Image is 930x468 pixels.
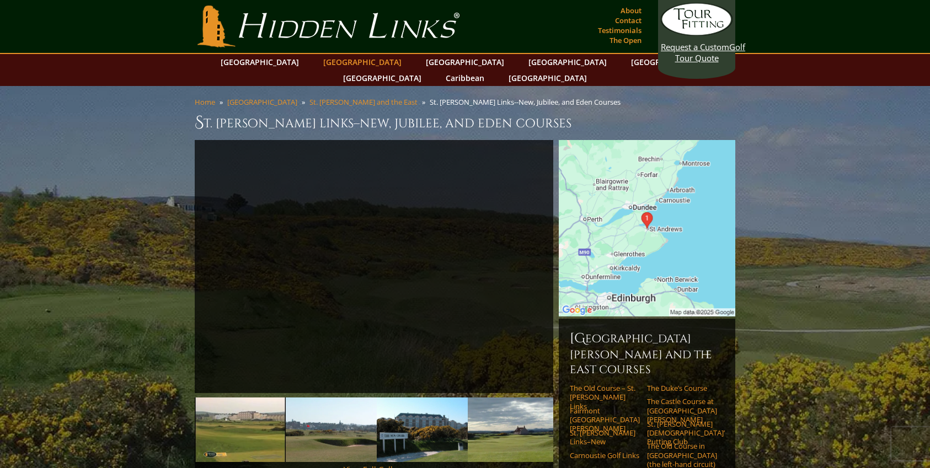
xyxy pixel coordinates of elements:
a: Contact [612,13,644,28]
a: St. [PERSON_NAME] [DEMOGRAPHIC_DATA]’ Putting Club [647,419,717,447]
a: The Duke’s Course [647,384,717,392]
img: Google Map of Jubilee Course, St Andrews Links, St Andrews, United Kingdom [559,140,735,316]
a: St. [PERSON_NAME] Links–New [570,428,640,447]
a: Caribbean [440,70,490,86]
a: [GEOGRAPHIC_DATA] [420,54,510,70]
a: Home [195,97,215,107]
a: [GEOGRAPHIC_DATA] [626,54,715,70]
span: Request a Custom [661,41,729,52]
a: [GEOGRAPHIC_DATA] [523,54,612,70]
h1: St. [PERSON_NAME] Links–New, Jubilee, and Eden Courses [195,111,735,133]
a: Carnoustie Golf Links [570,451,640,460]
li: St. [PERSON_NAME] Links--New, Jubilee, and Eden Courses [430,97,625,107]
a: About [618,3,644,18]
a: St. [PERSON_NAME] and the East [309,97,418,107]
a: [GEOGRAPHIC_DATA] [215,54,304,70]
a: Request a CustomGolf Tour Quote [661,3,733,63]
h6: [GEOGRAPHIC_DATA][PERSON_NAME] and the East Courses [570,330,724,377]
a: [GEOGRAPHIC_DATA] [227,97,297,107]
a: Fairmont [GEOGRAPHIC_DATA][PERSON_NAME] [570,406,640,433]
a: Testimonials [595,23,644,38]
a: [GEOGRAPHIC_DATA] [503,70,592,86]
a: [GEOGRAPHIC_DATA] [318,54,407,70]
a: The Open [607,33,644,48]
a: [GEOGRAPHIC_DATA] [338,70,427,86]
a: The Old Course – St. [PERSON_NAME] Links [570,384,640,411]
a: The Castle Course at [GEOGRAPHIC_DATA][PERSON_NAME] [647,397,717,424]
